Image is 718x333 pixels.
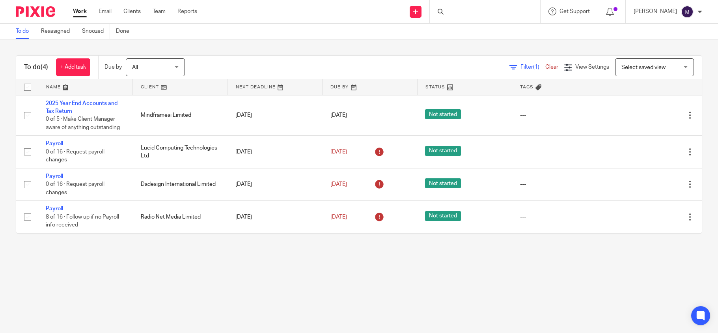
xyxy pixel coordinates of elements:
td: Mindframeai Limited [133,95,228,136]
span: [DATE] [330,181,347,187]
a: Reports [177,7,197,15]
span: (4) [41,64,48,70]
td: [DATE] [228,201,323,233]
span: View Settings [575,64,609,70]
span: All [132,65,138,70]
span: Select saved view [621,65,666,70]
span: (1) [533,64,539,70]
h1: To do [24,63,48,71]
div: --- [520,148,599,156]
a: Snoozed [82,24,110,39]
span: 0 of 16 · Request payroll changes [46,149,104,163]
a: Payroll [46,206,63,211]
p: [PERSON_NAME] [634,7,677,15]
span: Not started [425,211,461,221]
span: Tags [520,85,533,89]
a: Work [73,7,87,15]
span: 0 of 5 · Make Client Manager aware of anything outstanding [46,116,120,130]
span: 0 of 16 · Request payroll changes [46,181,104,195]
a: 2025 Year End Accounts and Tax Return [46,101,117,114]
td: Radio Net Media Limited [133,201,228,233]
a: Payroll [46,174,63,179]
span: [DATE] [330,112,347,118]
a: Clients [123,7,141,15]
p: Due by [104,63,122,71]
td: [DATE] [228,95,323,136]
a: Team [153,7,166,15]
img: svg%3E [681,6,694,18]
div: --- [520,213,599,221]
span: Not started [425,146,461,156]
span: Get Support [559,9,590,14]
div: --- [520,180,599,188]
a: Clear [545,64,558,70]
td: Dadesign International Limited [133,168,228,200]
td: [DATE] [228,136,323,168]
span: [DATE] [330,214,347,220]
a: To do [16,24,35,39]
a: Reassigned [41,24,76,39]
a: Done [116,24,135,39]
div: --- [520,111,599,119]
span: [DATE] [330,149,347,155]
span: Not started [425,178,461,188]
a: Payroll [46,141,63,146]
span: Filter [520,64,545,70]
td: Lucid Computing Technologies Ltd [133,136,228,168]
a: + Add task [56,58,90,76]
img: Pixie [16,6,55,17]
a: Email [99,7,112,15]
span: Not started [425,109,461,119]
span: 8 of 16 · Follow up if no Payroll info received [46,214,119,228]
td: [DATE] [228,168,323,200]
